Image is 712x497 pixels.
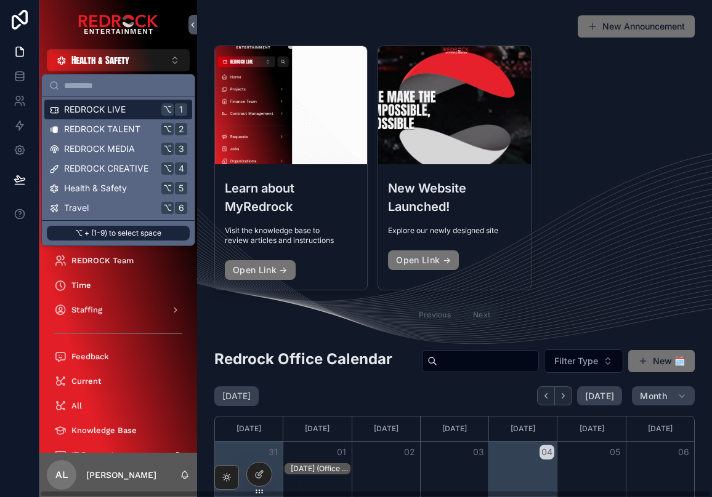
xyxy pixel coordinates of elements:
span: Health & Safety [71,54,129,66]
span: ⌥ [163,124,172,134]
span: [DATE] [585,391,614,402]
button: New Announcement [578,15,695,38]
span: Travel [64,202,89,214]
div: [DATE] [628,416,692,441]
span: REDROCK TALENT [64,123,140,135]
button: 03 [471,445,486,459]
a: Learn about MyRedrockVisit the knowledge base to review articles and instructionsOpen Link → [214,46,368,290]
span: 5 [176,183,186,193]
a: IT Request [47,444,190,466]
p: [PERSON_NAME] [86,469,156,481]
span: 3 [176,144,186,154]
div: [DATE] [217,416,281,441]
span: All [71,401,82,411]
h2: [DATE] [222,390,251,402]
div: Suggestions [42,97,195,220]
button: 05 [608,445,623,459]
div: [DATE] [559,416,623,441]
span: AL [55,467,68,482]
button: Month [632,386,695,406]
span: Filter Type [554,355,598,367]
div: Labor Day (Office Closed) [291,463,350,474]
span: IT Request [71,450,115,460]
a: REDROCK Team [47,250,190,272]
a: Time [47,274,190,296]
a: Current [47,370,190,392]
span: ⌥ [163,144,172,154]
span: Staffing [71,305,102,315]
div: Screenshot-2025-08-19-at-10.28.09-AM.png [378,46,530,164]
button: [DATE] [577,386,622,406]
span: Month [640,391,667,402]
span: Explore our newly designed site [388,226,520,236]
p: ⌥ + (1-9) to select space [47,226,190,241]
div: [DATE] [354,416,418,441]
span: 4 [176,164,186,173]
button: 02 [402,445,417,459]
span: REDROCK MEDIA [64,143,135,155]
span: Feedback [71,352,109,362]
div: Screenshot-2025-08-19-at-2.09.49-PM.png [215,46,367,164]
div: [DATE] (Office Closed) [291,464,350,474]
span: 1 [176,105,186,114]
span: REDROCK CREATIVE [64,162,148,175]
button: Back [537,386,555,405]
a: Open Link → [388,250,459,270]
h3: Learn about MyRedrock [225,179,357,216]
span: 6 [176,203,186,213]
span: Knowledge Base [71,426,137,435]
span: ⌥ [163,105,172,114]
span: REDROCK Team [71,256,134,266]
div: [DATE] [285,416,349,441]
span: ⌥ [163,164,172,173]
span: ⌥ [163,203,172,213]
span: Visit the knowledge base to review articles and instructions [225,226,357,245]
button: 06 [676,445,691,459]
a: Feedback [47,346,190,368]
button: Select Button [544,349,623,373]
span: Time [71,280,91,290]
a: Staffing [47,299,190,321]
button: New 🗓️ [628,350,695,372]
a: New Website Launched!Explore our newly designed siteOpen Link → [378,46,531,290]
button: Next [555,386,572,405]
a: Knowledge Base [47,419,190,442]
span: Health & Safety [64,182,127,194]
span: ⌥ [163,183,172,193]
a: Open Link → [225,260,296,280]
h3: New Website Launched! [388,179,520,216]
h2: Redrock Office Calendar [214,349,392,369]
span: Current [71,376,102,386]
button: 31 [265,445,280,459]
span: 2 [176,124,186,134]
div: scrollable content [39,71,197,453]
span: REDROCK LIVE [64,103,126,116]
div: [DATE] [491,416,555,441]
button: 04 [540,445,554,459]
div: [DATE] [423,416,487,441]
button: 01 [334,445,349,459]
a: All [47,395,190,417]
img: App logo [78,15,158,34]
button: Select Button [47,49,190,71]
